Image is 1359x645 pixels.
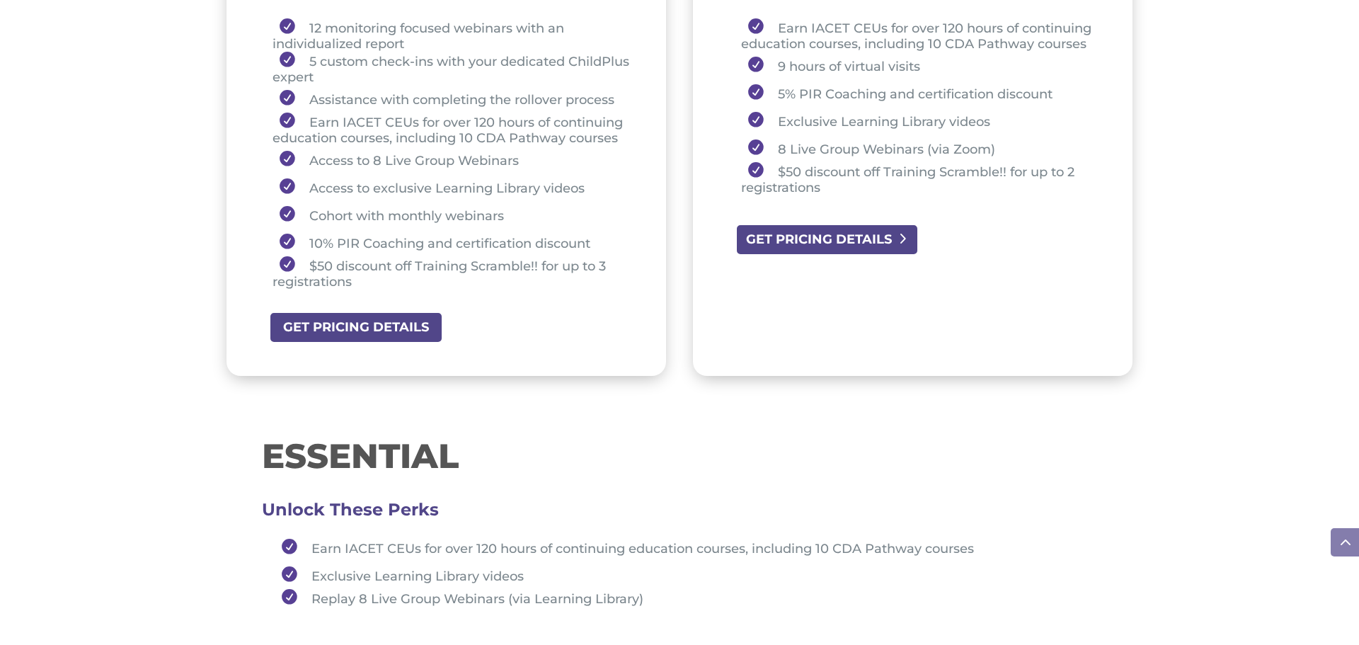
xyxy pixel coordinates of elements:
iframe: Chat Widget [1128,492,1359,645]
li: Exclusive Learning Library videos [275,561,1097,589]
li: Access to 8 Live Group Webinars [273,146,631,173]
a: GET PRICING DETAILS [269,312,443,343]
li: 10% PIR Coaching and certification discount [273,229,631,256]
li: Access to exclusive Learning Library videos [273,173,631,201]
li: 5% PIR Coaching and certification discount [741,79,1097,107]
li: Earn IACET CEUs for over 120 hours of continuing education courses, including 10 CDA Pathway courses [741,18,1097,52]
span: Earn IACET CEUs for over 120 hours of continuing education courses, including 10 CDA Pathway courses [311,541,974,556]
h1: ESSENTIAL [262,439,1097,480]
li: 8 Live Group Webinars (via Zoom) [741,135,1097,162]
li: Assistance with completing the rollover process [273,85,631,113]
li: Cohort with monthly webinars [273,201,631,229]
li: Replay 8 Live Group Webinars (via Learning Library) [275,589,1097,607]
li: Earn IACET CEUs for over 120 hours of continuing education courses, including 10 CDA Pathway courses [273,113,631,146]
li: 12 monitoring focused webinars with an individualized report [273,18,631,52]
li: 9 hours of virtual visits [741,52,1097,79]
li: $50 discount off Training Scramble!! for up to 2 registrations [741,162,1097,195]
li: $50 discount off Training Scramble!! for up to 3 registrations [273,256,631,290]
li: Exclusive Learning Library videos [741,107,1097,135]
h3: Unlock These Perks [262,510,1097,517]
a: GET PRICING DETAILS [735,224,919,256]
li: 5 custom check-ins with your dedicated ChildPlus expert [273,52,631,85]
